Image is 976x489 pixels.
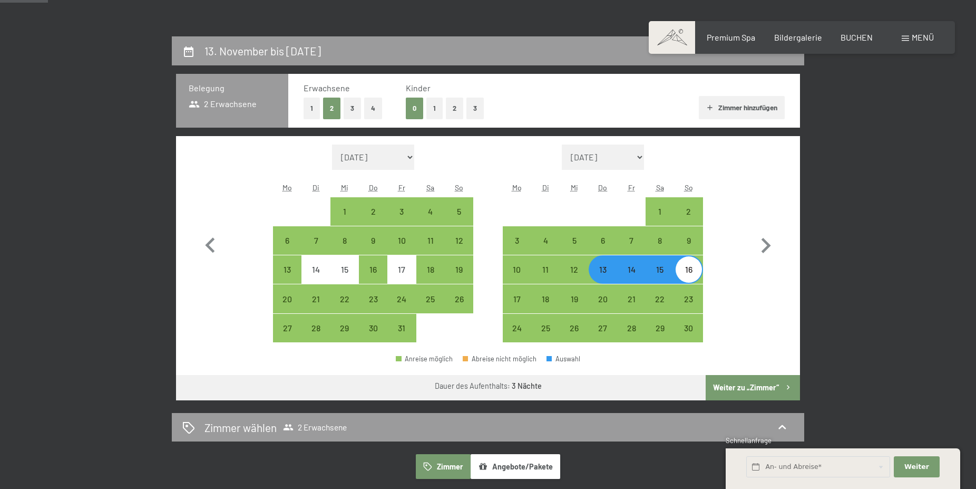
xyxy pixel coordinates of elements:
[531,255,560,284] div: Anreise möglich
[445,226,473,255] div: Sun Oct 12 2025
[274,324,300,350] div: 27
[387,314,416,342] div: Fri Oct 31 2025
[617,255,646,284] div: Anreise möglich
[301,226,330,255] div: Anreise möglich
[331,236,358,263] div: 8
[398,183,405,192] abbr: Freitag
[388,207,415,234] div: 3
[676,265,702,292] div: 16
[359,226,387,255] div: Anreise möglich
[646,284,674,313] div: Sat Nov 22 2025
[273,314,301,342] div: Anreise möglich
[360,265,386,292] div: 16
[675,284,703,313] div: Anreise möglich
[560,314,588,342] div: Anreise möglich
[416,226,445,255] div: Sat Oct 11 2025
[341,183,348,192] abbr: Mittwoch
[417,265,444,292] div: 18
[512,183,522,192] abbr: Montag
[676,236,702,263] div: 9
[647,236,673,263] div: 8
[195,145,226,343] button: Vorheriger Monat
[301,226,330,255] div: Tue Oct 07 2025
[646,226,674,255] div: Sat Nov 08 2025
[532,324,559,350] div: 25
[445,284,473,313] div: Anreise möglich
[446,236,472,263] div: 12
[628,183,635,192] abbr: Freitag
[388,236,415,263] div: 10
[589,226,617,255] div: Anreise möglich
[699,96,785,119] button: Zimmer hinzufügen
[387,226,416,255] div: Fri Oct 10 2025
[706,375,800,400] button: Weiter zu „Zimmer“
[364,98,382,119] button: 4
[426,183,434,192] abbr: Samstag
[274,265,300,292] div: 13
[446,295,472,321] div: 26
[301,314,330,342] div: Tue Oct 28 2025
[589,226,617,255] div: Thu Nov 06 2025
[685,183,693,192] abbr: Sonntag
[531,226,560,255] div: Anreise möglich
[330,284,359,313] div: Anreise möglich
[618,295,645,321] div: 21
[359,314,387,342] div: Anreise möglich
[416,284,445,313] div: Sat Oct 25 2025
[323,98,340,119] button: 2
[387,284,416,313] div: Anreise möglich
[560,226,588,255] div: Wed Nov 05 2025
[302,236,329,263] div: 7
[369,183,378,192] abbr: Donnerstag
[387,314,416,342] div: Anreise möglich
[302,265,329,292] div: 14
[894,456,939,478] button: Weiter
[301,314,330,342] div: Anreise möglich
[330,255,359,284] div: Wed Oct 15 2025
[417,236,444,263] div: 11
[360,295,386,321] div: 23
[590,265,616,292] div: 13
[647,265,673,292] div: 15
[561,265,587,292] div: 12
[302,324,329,350] div: 28
[676,207,702,234] div: 2
[471,454,560,478] button: Angebote/Pakete
[675,197,703,226] div: Sun Nov 02 2025
[344,98,361,119] button: 3
[560,284,588,313] div: Anreise möglich
[446,207,472,234] div: 5
[416,197,445,226] div: Sat Oct 04 2025
[841,32,873,42] a: BUCHEN
[189,82,276,94] h3: Belegung
[560,255,588,284] div: Wed Nov 12 2025
[388,295,415,321] div: 24
[446,98,463,119] button: 2
[707,32,755,42] a: Premium Spa
[675,284,703,313] div: Sun Nov 23 2025
[304,98,320,119] button: 1
[331,324,358,350] div: 29
[282,183,292,192] abbr: Montag
[560,284,588,313] div: Wed Nov 19 2025
[330,284,359,313] div: Wed Oct 22 2025
[750,145,781,343] button: Nächster Monat
[359,255,387,284] div: Thu Oct 16 2025
[531,255,560,284] div: Tue Nov 11 2025
[504,265,530,292] div: 10
[646,314,674,342] div: Sat Nov 29 2025
[598,183,607,192] abbr: Donnerstag
[675,314,703,342] div: Sun Nov 30 2025
[463,356,536,362] div: Abreise nicht möglich
[617,284,646,313] div: Anreise möglich
[417,207,444,234] div: 4
[512,381,542,390] b: 3 Nächte
[589,284,617,313] div: Thu Nov 20 2025
[503,226,531,255] div: Mon Nov 03 2025
[589,314,617,342] div: Anreise möglich
[359,255,387,284] div: Anreise möglich
[330,255,359,284] div: Anreise nicht möglich
[531,226,560,255] div: Tue Nov 04 2025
